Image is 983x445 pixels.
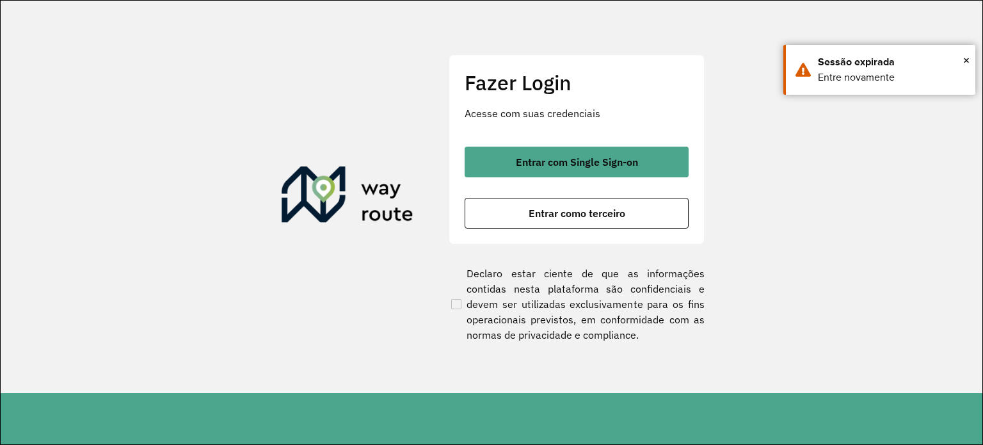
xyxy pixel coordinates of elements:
span: × [963,51,970,70]
div: Entre novamente [818,70,966,85]
button: button [465,198,689,229]
span: Entrar como terceiro [529,208,625,218]
h2: Fazer Login [465,70,689,95]
div: Sessão expirada [818,54,966,70]
label: Declaro estar ciente de que as informações contidas nesta plataforma são confidenciais e devem se... [449,266,705,343]
img: Roteirizador AmbevTech [282,166,413,228]
p: Acesse com suas credenciais [465,106,689,121]
span: Entrar com Single Sign-on [516,157,638,167]
button: Close [963,51,970,70]
button: button [465,147,689,177]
